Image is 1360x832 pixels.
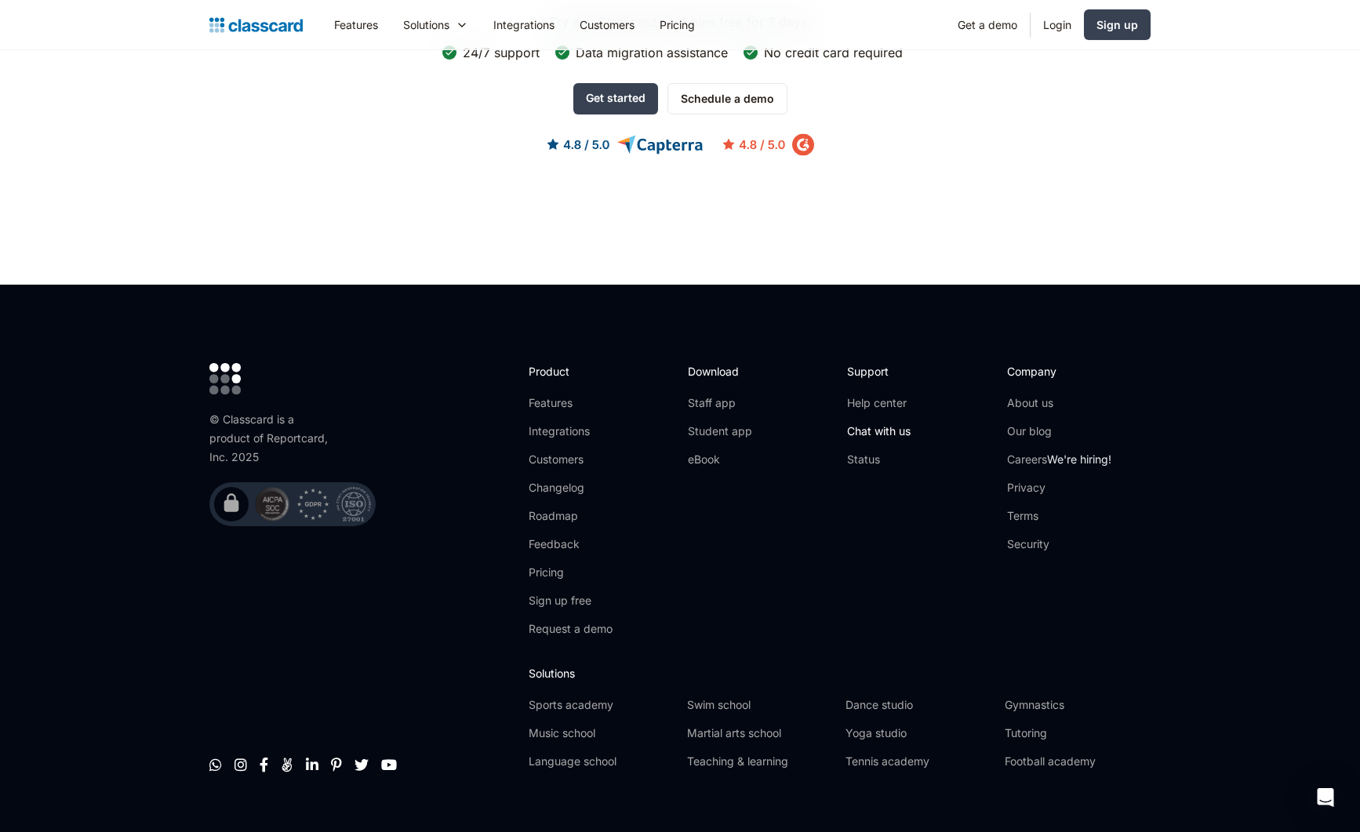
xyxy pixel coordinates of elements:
[391,7,481,42] div: Solutions
[688,452,752,467] a: eBook
[1084,9,1151,40] a: Sign up
[573,83,658,114] a: Get started
[529,665,1151,681] h2: Solutions
[529,754,675,769] a: Language school
[235,757,247,772] a: 
[688,395,752,411] a: Staff app
[1007,508,1111,524] a: Terms
[529,536,613,552] a: Feedback
[1005,754,1151,769] a: Football academy
[1005,725,1151,741] a: Tutoring
[1047,452,1111,466] span: We're hiring!
[381,757,397,772] a: 
[529,480,613,496] a: Changelog
[260,757,268,772] a: 
[687,725,833,741] a: Martial arts school
[529,363,613,380] h2: Product
[567,7,647,42] a: Customers
[529,508,613,524] a: Roadmap
[1007,480,1111,496] a: Privacy
[463,44,540,61] div: 24/7 support
[847,452,911,467] a: Status
[529,452,613,467] a: Customers
[529,725,675,741] a: Music school
[688,363,752,380] h2: Download
[1096,16,1138,33] div: Sign up
[481,7,567,42] a: Integrations
[403,16,449,33] div: Solutions
[529,621,613,637] a: Request a demo
[764,44,903,61] div: No credit card required
[847,395,911,411] a: Help center
[845,697,991,713] a: Dance studio
[529,593,613,609] a: Sign up free
[209,14,303,36] a: home
[1007,395,1111,411] a: About us
[209,757,222,772] a: 
[529,697,675,713] a: Sports academy
[529,395,613,411] a: Features
[688,423,752,439] a: Student app
[1307,779,1344,816] div: Open Intercom Messenger
[667,83,787,114] a: Schedule a demo
[647,7,707,42] a: Pricing
[847,423,911,439] a: Chat with us
[687,754,833,769] a: Teaching & learning
[322,7,391,42] a: Features
[281,757,293,772] a: 
[945,7,1030,42] a: Get a demo
[331,757,342,772] a: 
[1005,697,1151,713] a: Gymnastics
[847,363,911,380] h2: Support
[576,44,728,61] div: Data migration assistance
[845,754,991,769] a: Tennis academy
[529,423,613,439] a: Integrations
[1007,423,1111,439] a: Our blog
[1007,536,1111,552] a: Security
[1007,452,1111,467] a: CareersWe're hiring!
[529,565,613,580] a: Pricing
[355,757,369,772] a: 
[1031,7,1084,42] a: Login
[687,697,833,713] a: Swim school
[1007,363,1111,380] h2: Company
[209,410,335,467] div: © Classcard is a product of Reportcard, Inc. 2025
[845,725,991,741] a: Yoga studio
[306,757,318,772] a: 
